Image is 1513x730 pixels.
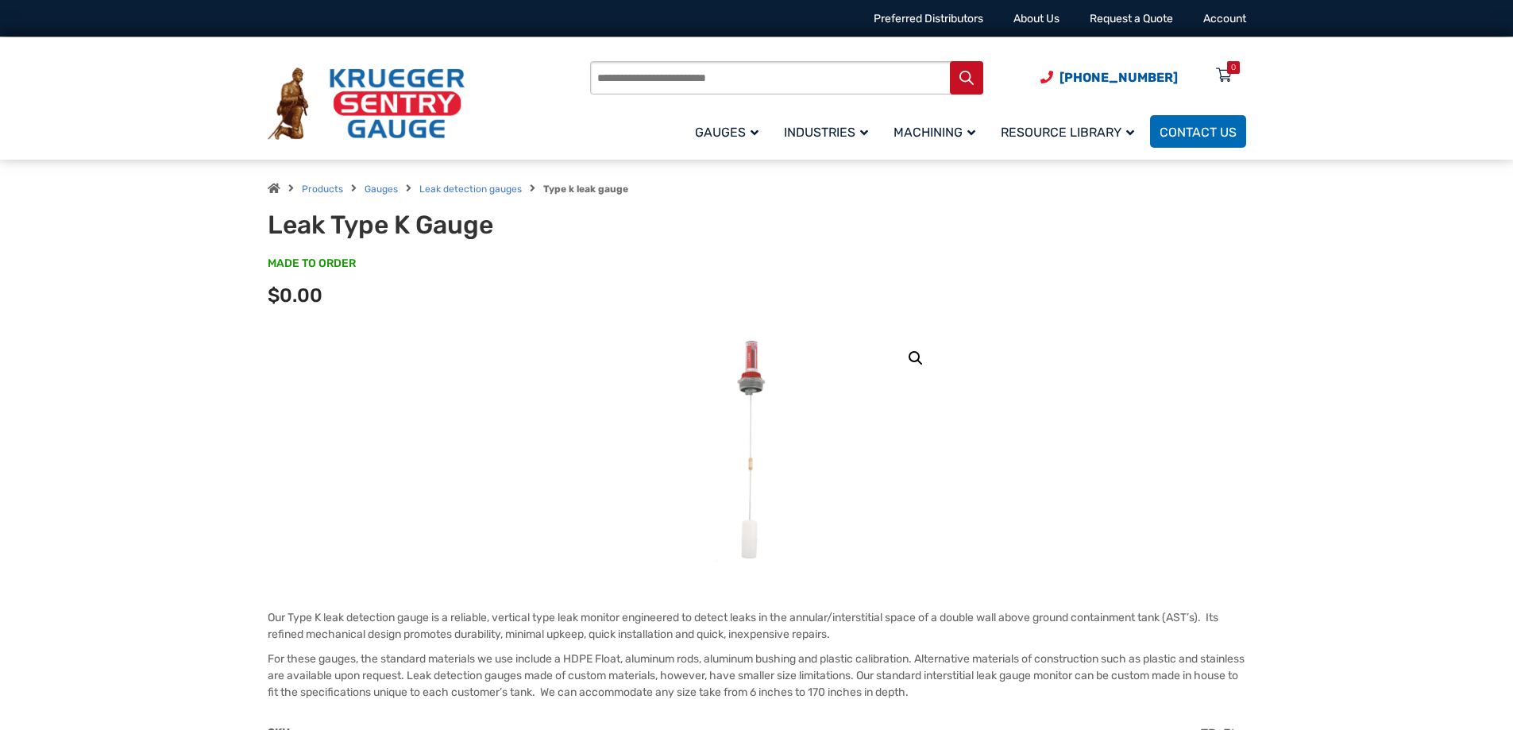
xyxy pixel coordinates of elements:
p: For these gauges, the standard materials we use include a HDPE Float, aluminum rods, aluminum bus... [268,651,1246,701]
a: Resource Library [991,113,1150,150]
a: Industries [774,113,884,150]
a: Account [1203,12,1246,25]
a: Preferred Distributors [874,12,983,25]
h1: Leak Type K Gauge [268,210,659,240]
a: Gauges [365,183,398,195]
span: Gauges [695,125,758,140]
a: Leak detection gauges [419,183,522,195]
span: Machining [894,125,975,140]
a: Gauges [685,113,774,150]
a: Machining [884,113,991,150]
a: Contact Us [1150,115,1246,148]
span: [PHONE_NUMBER] [1059,70,1178,85]
a: View full-screen image gallery [901,344,930,373]
span: Resource Library [1001,125,1134,140]
a: Products [302,183,343,195]
a: Phone Number (920) 434-8860 [1040,68,1178,87]
strong: Type k leak gauge [543,183,628,195]
span: Industries [784,125,868,140]
span: Contact Us [1160,125,1237,140]
span: $0.00 [268,284,322,307]
a: Request a Quote [1090,12,1173,25]
img: Krueger Sentry Gauge [268,68,465,141]
div: 0 [1231,61,1236,74]
img: Leak Detection Gauge [708,331,805,570]
span: MADE TO ORDER [268,256,356,272]
a: About Us [1013,12,1059,25]
p: Our Type K leak detection gauge is a reliable, vertical type leak monitor engineered to detect le... [268,609,1246,643]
